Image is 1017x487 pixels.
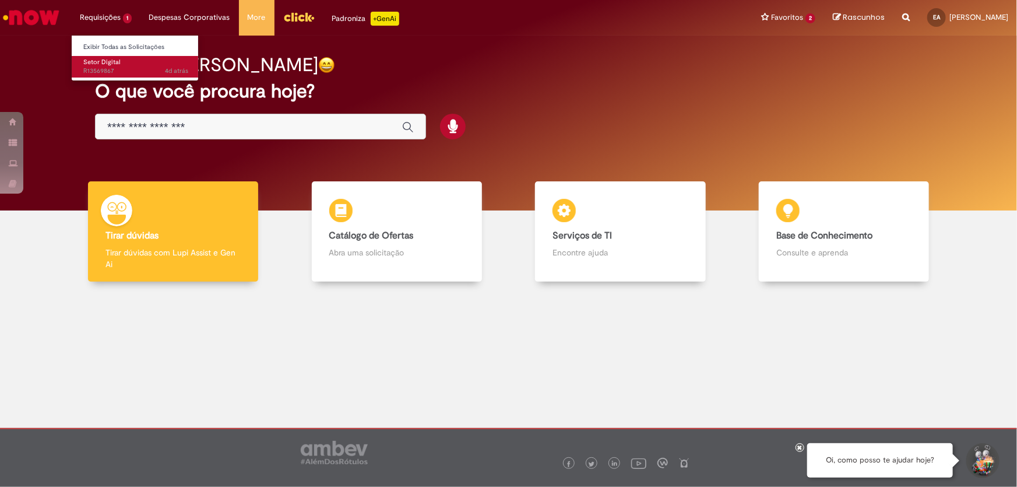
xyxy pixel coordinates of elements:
[509,181,733,282] a: Serviços de TI Encontre ajuda
[679,458,689,468] img: logo_footer_naosei.png
[318,57,335,73] img: happy-face.png
[329,230,414,241] b: Catálogo de Ofertas
[807,443,953,478] div: Oi, como posso te ajudar hoje?
[631,456,646,471] img: logo_footer_youtube.png
[949,12,1008,22] span: [PERSON_NAME]
[72,56,200,78] a: Aberto R13569867 : Setor Digital
[165,66,188,75] time: 26/09/2025 10:44:00
[83,66,188,76] span: R13569867
[843,12,885,23] span: Rascunhos
[776,247,912,258] p: Consulte e aprenda
[933,13,940,21] span: EA
[95,81,922,101] h2: O que você procura hoje?
[553,230,612,241] b: Serviços de TI
[61,181,285,282] a: Tirar dúvidas Tirar dúvidas com Lupi Assist e Gen Ai
[332,12,399,26] div: Padroniza
[566,461,572,467] img: logo_footer_facebook.png
[72,41,200,54] a: Exibir Todas as Solicitações
[71,35,199,81] ul: Requisições
[165,66,188,75] span: 4d atrás
[553,247,688,258] p: Encontre ajuda
[105,230,159,241] b: Tirar dúvidas
[285,181,509,282] a: Catálogo de Ofertas Abra uma solicitação
[329,247,464,258] p: Abra uma solicitação
[80,12,121,23] span: Requisições
[283,8,315,26] img: click_logo_yellow_360x200.png
[149,12,230,23] span: Despesas Corporativas
[123,13,132,23] span: 1
[248,12,266,23] span: More
[657,458,668,468] img: logo_footer_workplace.png
[371,12,399,26] p: +GenAi
[612,461,618,468] img: logo_footer_linkedin.png
[805,13,815,23] span: 2
[83,58,120,66] span: Setor Digital
[301,441,368,464] img: logo_footer_ambev_rotulo_gray.png
[95,55,318,75] h2: Bom dia, [PERSON_NAME]
[732,181,956,282] a: Base de Conhecimento Consulte e aprenda
[776,230,872,241] b: Base de Conhecimento
[965,443,1000,478] button: Iniciar Conversa de Suporte
[833,12,885,23] a: Rascunhos
[1,6,61,29] img: ServiceNow
[771,12,803,23] span: Favoritos
[589,461,594,467] img: logo_footer_twitter.png
[105,247,241,270] p: Tirar dúvidas com Lupi Assist e Gen Ai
